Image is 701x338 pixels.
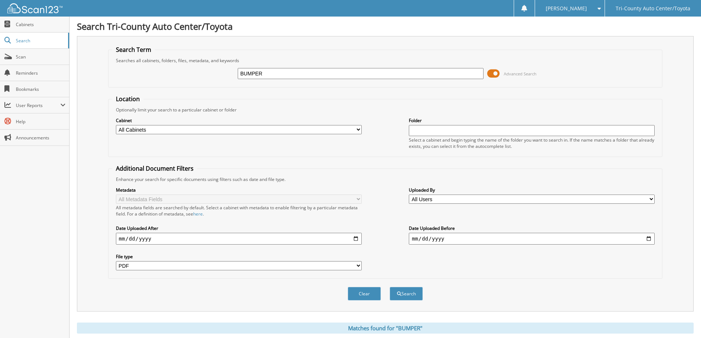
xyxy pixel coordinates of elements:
[409,225,655,231] label: Date Uploaded Before
[16,21,66,28] span: Cabinets
[409,233,655,245] input: end
[16,38,64,44] span: Search
[193,211,203,217] a: here
[116,117,362,124] label: Cabinet
[409,187,655,193] label: Uploaded By
[77,323,694,334] div: Matches found for "BUMPER"
[116,225,362,231] label: Date Uploaded After
[16,135,66,141] span: Announcements
[348,287,381,300] button: Clear
[112,95,144,103] legend: Location
[112,46,155,54] legend: Search Term
[16,86,66,92] span: Bookmarks
[616,6,690,11] span: Tri-County Auto Center/Toyota
[546,6,587,11] span: [PERSON_NAME]
[77,20,694,32] h1: Search Tri-County Auto Center/Toyota
[390,287,423,300] button: Search
[409,117,655,124] label: Folder
[116,204,362,217] div: All metadata fields are searched by default. Select a cabinet with metadata to enable filtering b...
[16,54,66,60] span: Scan
[116,233,362,245] input: start
[112,164,197,172] legend: Additional Document Filters
[116,187,362,193] label: Metadata
[112,176,658,182] div: Enhance your search for specific documents using filters such as date and file type.
[504,71,537,77] span: Advanced Search
[116,253,362,260] label: File type
[112,107,658,113] div: Optionally limit your search to a particular cabinet or folder
[16,118,66,125] span: Help
[16,70,66,76] span: Reminders
[112,57,658,64] div: Searches all cabinets, folders, files, metadata, and keywords
[16,102,60,108] span: User Reports
[7,3,63,13] img: scan123-logo-white.svg
[409,137,655,149] div: Select a cabinet and begin typing the name of the folder you want to search in. If the name match...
